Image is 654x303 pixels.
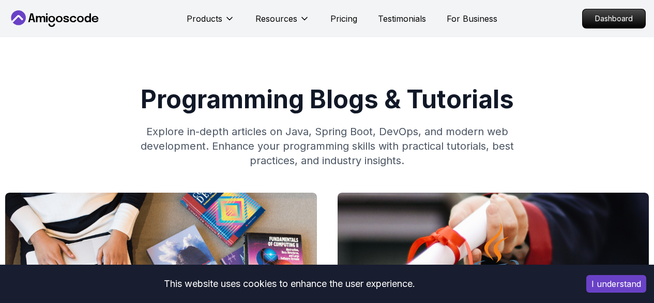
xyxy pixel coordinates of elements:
h1: Programming Blogs & Tutorials [5,87,649,112]
a: Testimonials [378,12,426,25]
button: Products [187,12,235,33]
div: This website uses cookies to enhance the user experience. [8,272,571,295]
a: Dashboard [582,9,646,28]
p: Dashboard [583,9,645,28]
p: Resources [255,12,297,25]
p: Products [187,12,222,25]
a: Pricing [330,12,357,25]
button: Resources [255,12,310,33]
p: Explore in-depth articles on Java, Spring Boot, DevOps, and modern web development. Enhance your ... [129,124,526,168]
button: Accept cookies [586,275,646,293]
a: For Business [447,12,497,25]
